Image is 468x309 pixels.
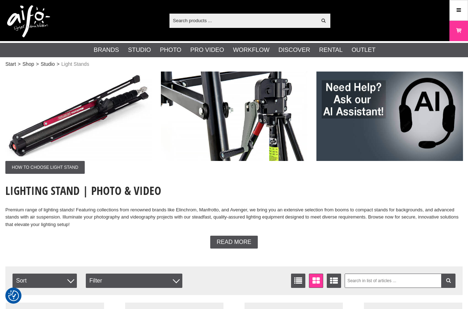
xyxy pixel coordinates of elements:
img: Ad:002 ban-man-lightstands-006.jpg [161,72,307,161]
span: Read more [217,239,251,245]
a: List [291,274,305,288]
a: Workflow [233,45,270,55]
a: Ad:001 ban-man-lightstands-005.jpgHow to choose light stand [5,72,152,174]
p: Premium range of lighting stands! Featuring collections from renowned brands like Elinchrom, Manf... [5,206,463,229]
input: Search in list of articles ... [345,274,455,288]
a: Discover [279,45,310,55]
a: Start [5,60,16,68]
a: Rental [319,45,343,55]
a: Window [309,274,323,288]
img: Ad:003 ban-man-AIsean-eng.jpg [316,72,463,161]
a: Filter [441,274,455,288]
span: > [18,60,21,68]
input: Search products ... [169,15,317,26]
span: > [56,60,59,68]
a: Outlet [351,45,375,55]
a: Brands [94,45,119,55]
div: Filter [86,274,182,288]
span: Sort [13,274,77,288]
h1: Lighting Stand | Photo & Video [5,183,463,198]
button: Consent Preferences [8,289,19,302]
span: Light Stands [61,60,89,68]
span: > [36,60,39,68]
img: Revisit consent button [8,290,19,301]
img: Ad:001 ban-man-lightstands-005.jpg [5,72,152,161]
a: Shop [23,60,34,68]
a: Studio [128,45,151,55]
a: Photo [160,45,181,55]
a: Extended list [327,274,341,288]
img: logo.png [7,5,50,38]
a: Studio [41,60,55,68]
a: Pro Video [190,45,224,55]
span: How to choose light stand [5,161,85,174]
